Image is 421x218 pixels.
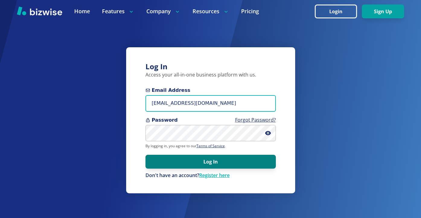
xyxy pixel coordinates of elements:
[145,155,276,169] button: Log In
[146,8,180,15] p: Company
[193,8,229,15] p: Resources
[145,172,276,179] p: Don't have an account?
[145,87,276,94] span: Email Address
[315,5,357,18] button: Login
[145,172,276,179] div: Don't have an account?Register here
[362,9,404,14] a: Sign Up
[145,62,276,72] h3: Log In
[145,95,276,112] input: you@example.com
[17,6,62,15] img: Bizwise Logo
[196,143,225,148] a: Terms of Service
[145,117,276,124] span: Password
[235,117,276,123] a: Forgot Password?
[315,9,362,14] a: Login
[74,8,90,15] a: Home
[145,144,276,148] p: By logging in, you agree to our .
[362,5,404,18] button: Sign Up
[241,8,259,15] a: Pricing
[145,72,276,78] p: Access your all-in-one business platform with us.
[102,8,134,15] p: Features
[199,172,230,179] a: Register here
